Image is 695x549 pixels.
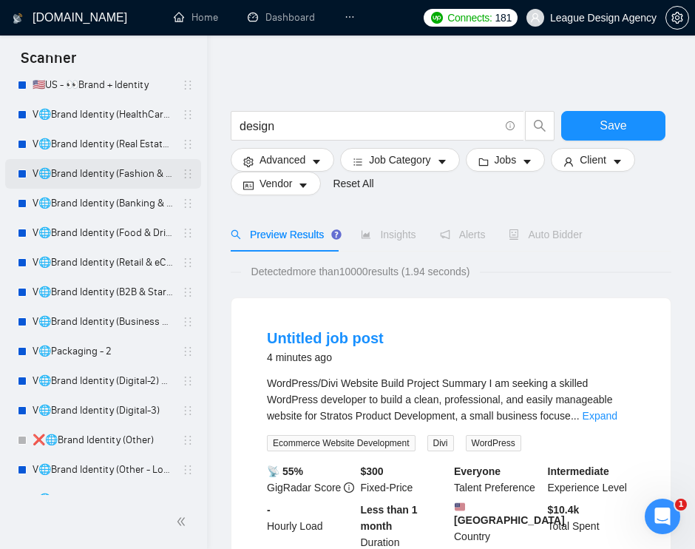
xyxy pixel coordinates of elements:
img: logo [13,7,23,30]
button: userClientcaret-down [551,148,635,172]
span: setting [666,12,688,24]
button: search [525,111,555,141]
span: info-circle [344,482,354,493]
span: Detected more than 10000 results (1.94 seconds) [241,263,481,280]
div: GigRadar Score [264,463,358,496]
span: search [231,229,241,240]
span: Jobs [495,152,517,168]
b: Less than 1 month [361,504,418,532]
a: ❌🌐Brand Identity (Other) [33,425,173,455]
div: Tooltip anchor [330,228,343,241]
a: Reset All [333,175,373,192]
b: Intermediate [548,465,609,477]
a: V🌐Brand Identity (Real Estate) BECAUSE 01/10 [33,129,173,159]
button: barsJob Categorycaret-down [340,148,459,172]
b: 📡 55% [267,465,303,477]
a: V🌐Brand Identity (Banking & Finance) I will do+new end 15/10 [33,189,173,218]
span: holder [182,257,194,269]
span: user [563,156,574,167]
img: 🇺🇸 [455,502,465,512]
span: user [530,13,540,23]
button: setting [665,6,689,30]
img: upwork-logo.png [431,12,443,24]
b: $ 10.4k [548,504,580,516]
span: Scanner [9,47,88,78]
span: Job Category [369,152,430,168]
span: Advanced [260,152,305,168]
b: - [267,504,271,516]
a: V🌐Brand Identity (HealthCare) competitor 19/11 [33,100,173,129]
span: holder [182,375,194,387]
span: idcard [243,180,254,191]
span: Divi [427,435,454,451]
button: folderJobscaret-down [466,148,546,172]
a: V🌐Brand Identity (Other - w/o Logo) hurray finally 08/10 [33,485,173,514]
span: holder [182,316,194,328]
a: 🇺🇸US - 👀Brand + Identity [33,70,173,100]
span: WordPress [466,435,521,451]
span: Ecommerce Website Development [267,435,416,451]
button: Save [561,111,665,141]
button: idcardVendorcaret-down [231,172,321,195]
span: search [526,119,554,132]
span: 1 [675,499,687,511]
span: robot [509,229,519,240]
a: V🌐Brand Identity (Business & Sales) let's start end 15/10 [33,307,173,337]
span: ... [571,410,580,422]
div: 4 minutes ago [267,348,384,366]
b: $ 300 [361,465,384,477]
span: Vendor [260,175,292,192]
span: holder [182,405,194,417]
span: Alerts [440,229,486,240]
span: area-chart [361,229,371,240]
span: ellipsis [345,12,355,22]
div: WordPress/Divi Website Build Project Summary I am seeking a skilled WordPress developer to build ... [267,375,635,424]
button: settingAdvancedcaret-down [231,148,334,172]
span: folder [478,156,489,167]
a: homeHome [174,11,218,24]
span: bars [353,156,363,167]
span: holder [182,286,194,298]
span: holder [182,464,194,476]
a: V🌐Brand Identity (Other - Logo) 08/10 hurray [33,455,173,485]
a: V🌐Brand Identity (Food & Drinks) [33,218,173,248]
a: V🌐Brand Identity (Digital-3) [33,396,173,425]
a: Expand [583,410,617,422]
span: Connects: [447,10,492,26]
span: Save [600,116,626,135]
a: dashboardDashboard [248,11,315,24]
span: Insights [361,229,416,240]
span: setting [243,156,254,167]
span: info-circle [506,121,515,131]
span: holder [182,434,194,446]
span: 181 [495,10,512,26]
input: Search Freelance Jobs... [240,117,499,135]
span: holder [182,198,194,209]
span: caret-down [437,156,447,167]
span: caret-down [311,156,322,167]
a: Untitled job post [267,330,384,346]
span: Auto Bidder [509,229,582,240]
span: holder [182,168,194,180]
span: Client [580,152,606,168]
span: holder [182,138,194,150]
a: V🌐Brand Identity (Retail & eCom) [33,248,173,277]
span: holder [182,346,194,357]
b: [GEOGRAPHIC_DATA] [454,502,565,526]
div: Experience Level [545,463,639,496]
span: double-left [176,514,191,529]
a: V🌐Brand Identity (Digital-2) 29/10 350 symbols+budget [33,366,173,396]
span: caret-down [298,180,308,191]
b: Everyone [454,465,501,477]
a: V🌐Brand Identity (Fashion & Beauty) [33,159,173,189]
iframe: Intercom live chat [645,499,680,534]
span: notification [440,229,450,240]
div: Talent Preference [451,463,545,496]
span: caret-down [612,156,623,167]
span: holder [182,494,194,505]
span: holder [182,227,194,239]
span: caret-down [522,156,532,167]
span: Preview Results [231,229,337,240]
a: V🌐Brand Identity (B2B & Startup) [33,277,173,307]
div: Fixed-Price [358,463,452,496]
